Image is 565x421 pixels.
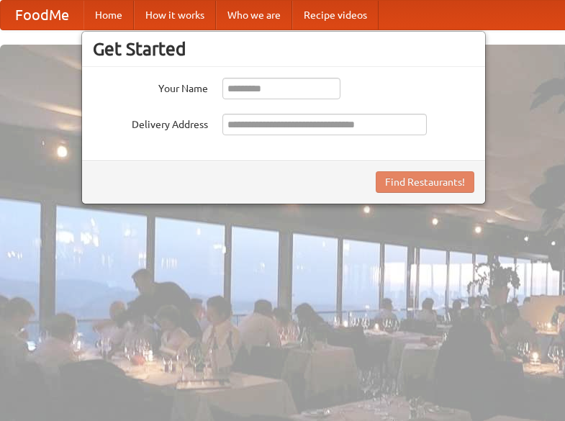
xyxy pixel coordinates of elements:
[93,114,208,132] label: Delivery Address
[83,1,134,30] a: Home
[93,38,474,60] h3: Get Started
[134,1,216,30] a: How it works
[1,1,83,30] a: FoodMe
[93,78,208,96] label: Your Name
[216,1,292,30] a: Who we are
[376,171,474,193] button: Find Restaurants!
[292,1,379,30] a: Recipe videos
